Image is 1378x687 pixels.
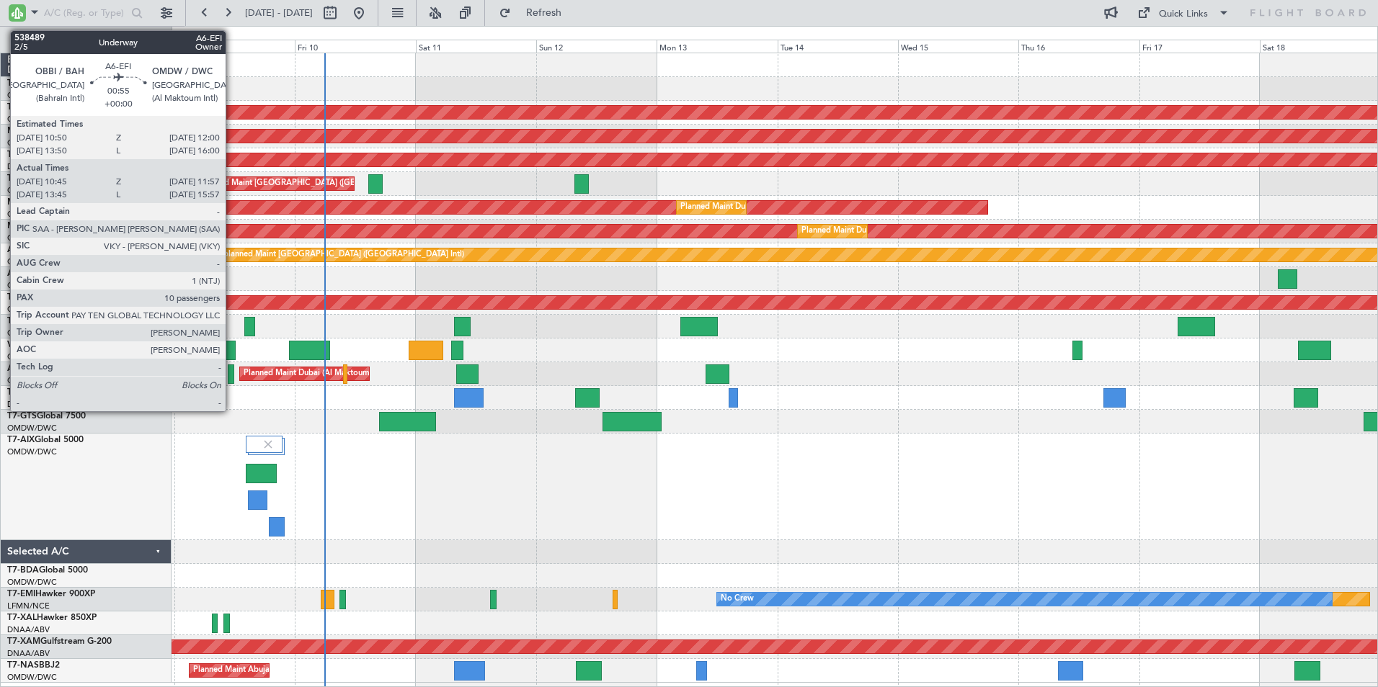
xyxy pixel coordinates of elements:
span: A6-KAH [7,269,40,278]
a: OMDW/DWC [7,328,57,338]
div: Sun 12 [536,40,657,53]
a: A6-MAHGlobal 7500 [7,246,92,254]
a: OMDW/DWC [7,114,57,125]
span: All Aircraft [37,35,152,45]
span: T7-FHX [7,317,37,325]
span: T7-[PERSON_NAME] [7,174,91,183]
span: T7-BDA [7,566,39,575]
a: OMDB/DXB [7,185,50,196]
a: T7-P1MPG-650ER [7,293,79,302]
span: [DATE] - [DATE] [245,6,313,19]
a: M-AMBRGlobal 5000 [7,127,93,135]
span: T7-P1MP [7,293,43,302]
a: T7-[PERSON_NAME]Global 7500 [7,79,140,88]
div: Thu 9 [174,40,295,53]
span: T7-AIX [7,436,35,444]
div: Planned Maint [GEOGRAPHIC_DATA] ([GEOGRAPHIC_DATA] Intl) [200,173,440,194]
a: M-RAFIGlobal 7500 [7,222,86,230]
a: T7-GTSGlobal 7500 [7,412,86,421]
a: VP-BVVBBJ1 [7,341,59,349]
a: A6-EFIFalcon 7X [7,364,74,373]
input: A/C (Reg. or Type) [44,2,127,24]
div: Planned Maint Dubai (Al Maktoum Intl) [801,220,943,242]
img: gray-close.svg [262,438,275,451]
a: T7-[PERSON_NAME]Global 6000 [7,174,140,183]
a: DNAA/ABV [7,648,50,659]
a: T7-FHXGlobal 5000 [7,317,86,325]
a: OMDW/DWC [7,672,57,683]
a: T7-NASBBJ2 [7,661,60,670]
div: Tue 14 [778,40,898,53]
a: T7-XALHawker 850XP [7,614,97,622]
span: M-AMBR [7,127,44,135]
a: T7-[PERSON_NAME]Global 6000 [7,151,140,159]
a: DNAA/ABV [7,161,50,172]
span: M-RRRR [7,198,41,207]
span: T7-ONEX [7,103,45,112]
div: Wed 15 [898,40,1018,53]
a: T7-XAMGulfstream G-200 [7,637,112,646]
button: Quick Links [1130,1,1237,24]
a: OMDW/DWC [7,209,57,220]
a: OMDW/DWC [7,577,57,588]
a: T7-ONEXFalcon 8X [7,103,85,112]
span: T7-EMI [7,590,35,598]
a: A6-KAHLineage 1000 [7,269,95,278]
div: Sat 11 [416,40,536,53]
div: [DATE] [174,29,199,41]
div: Mon 13 [657,40,777,53]
a: OMDW/DWC [7,423,57,434]
a: T7-AIXGlobal 5000 [7,436,84,444]
span: T7-GTS [7,412,37,421]
span: T7-[PERSON_NAME] [7,79,91,88]
span: T7-AAY [7,388,38,397]
a: M-RRRRGlobal 6000 [7,198,90,207]
div: Fri 17 [1139,40,1260,53]
span: T7-XAL [7,614,37,622]
span: Refresh [514,8,574,18]
a: OMDW/DWC [7,446,57,457]
div: Fri 10 [295,40,415,53]
a: T7-EMIHawker 900XP [7,590,95,598]
a: T7-AAYGlobal 7500 [7,388,87,397]
a: DNAA/ABV [7,399,50,410]
a: LFMN/NCE [7,601,50,611]
div: Planned Maint Dubai (Al Maktoum Intl) [244,363,386,385]
div: Unplanned Maint [GEOGRAPHIC_DATA] ([GEOGRAPHIC_DATA] Intl) [213,244,464,266]
a: OMDW/DWC [7,304,57,315]
div: Thu 16 [1018,40,1139,53]
span: VP-BVV [7,341,38,349]
span: T7-[PERSON_NAME] [7,151,91,159]
span: A6-EFI [7,364,34,373]
span: A6-MAH [7,246,43,254]
a: OMDB/DXB [7,375,50,386]
a: DNAA/ABV [7,624,50,635]
a: OMDW/DWC [7,233,57,243]
a: OMDB/DXB [7,256,50,267]
button: Refresh [492,1,579,24]
a: T7-BDAGlobal 5000 [7,566,88,575]
a: OMDW/DWC [7,138,57,148]
div: Planned Maint Dubai (Al Maktoum Intl) [680,197,822,218]
div: Planned Maint Abuja ([PERSON_NAME] Intl) [193,660,355,681]
button: All Aircraft [16,28,156,51]
div: No Crew [721,588,754,610]
span: T7-XAM [7,637,40,646]
div: Quick Links [1159,7,1208,22]
span: T7-NAS [7,661,39,670]
a: OMDB/DXB [7,280,50,291]
span: M-RAFI [7,222,37,230]
a: OMDW/DWC [7,90,57,101]
a: OMDW/DWC [7,351,57,362]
